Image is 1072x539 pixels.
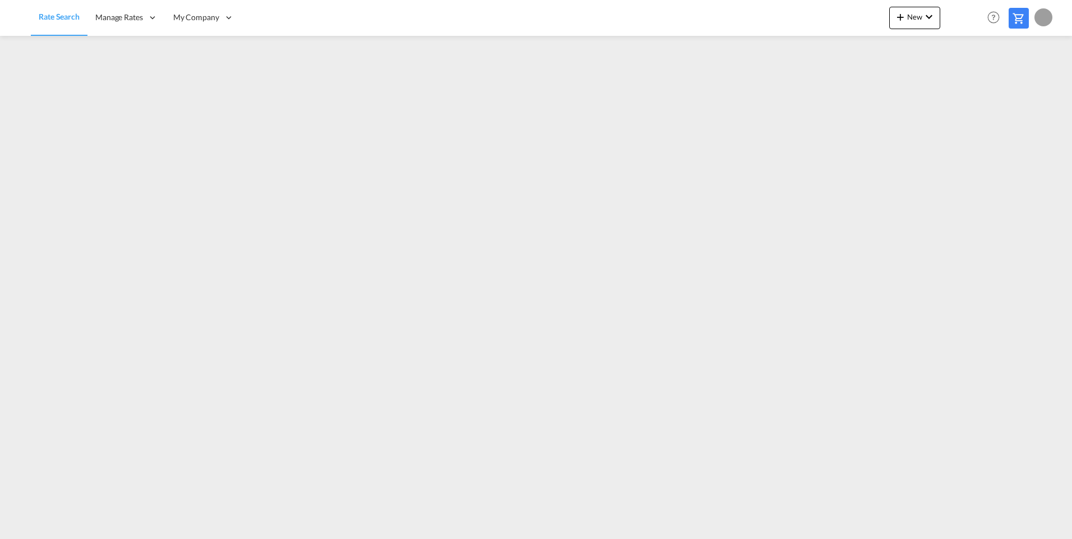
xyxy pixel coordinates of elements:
span: New [894,12,936,21]
span: Manage Rates [95,12,143,23]
md-icon: icon-chevron-down [922,10,936,24]
span: Help [984,8,1003,27]
button: icon-plus 400-fgNewicon-chevron-down [889,7,940,29]
div: Help [984,8,1009,28]
md-icon: icon-plus 400-fg [894,10,907,24]
span: Rate Search [39,12,80,21]
span: My Company [173,12,219,23]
